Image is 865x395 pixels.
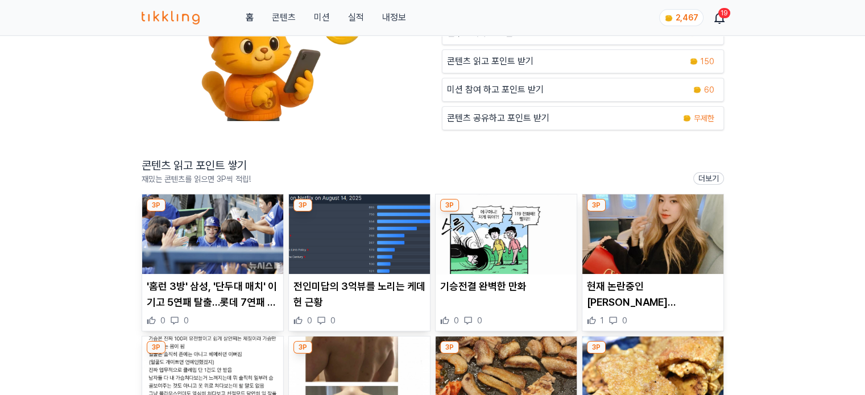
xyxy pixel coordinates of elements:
img: 기승전결 완벽한 만화 [436,194,577,274]
img: coin [664,14,673,23]
h2: 콘텐츠 읽고 포인트 쌓기 [142,157,251,173]
span: 0 [307,315,312,326]
a: coin 2,467 [659,9,701,26]
p: 재밌는 콘텐츠를 읽으면 3P씩 적립! [142,173,251,185]
span: 0 [160,315,165,326]
p: 콘텐츠 공유하고 포인트 받기 [447,111,549,125]
a: 콘텐츠 공유하고 포인트 받기 coin 무제한 [442,106,724,130]
span: 0 [477,315,482,326]
p: 현재 논란중인 [PERSON_NAME] [PERSON_NAME]인[PERSON_NAME] [PERSON_NAME] ㄷㄷㄷ.JPG [587,278,719,310]
div: 3P [440,341,459,354]
p: 기승전결 완벽한 만화 [440,278,572,294]
a: 더보기 [693,172,724,185]
a: 콘텐츠 [271,11,295,24]
div: 3P [587,199,606,211]
p: 미션 참여 하고 포인트 받기 [447,83,544,97]
div: 3P [293,199,312,211]
div: 3P [293,341,312,354]
div: 3P 전인미답의 3억뷰를 노리는 케데헌 근황 전인미답의 3억뷰를 노리는 케데헌 근황 0 0 [288,194,431,331]
div: 3P '홈런 3방' 삼성, '단두대 매치' 이기고 5연패 탈출…롯데 7연패 수렁 '홈런 3방' 삼성, '단두대 매치' 이기고 5연패 탈출…롯데 7연패 수렁 0 0 [142,194,284,331]
a: 콘텐츠 읽고 포인트 받기 coin 150 [442,49,724,73]
img: '홈런 3방' 삼성, '단두대 매치' 이기고 5연패 탈출…롯데 7연패 수렁 [142,194,283,274]
a: 19 [715,11,724,24]
div: 3P [587,341,606,354]
div: 3P 기승전결 완벽한 만화 기승전결 완벽한 만화 0 0 [435,194,577,331]
img: coin [682,114,692,123]
div: 19 [718,8,730,18]
div: 3P [147,199,165,211]
img: 현재 논란중인 박민정 장례식인스타 사진 ㄷㄷㄷ.JPG [582,194,723,274]
img: coin [693,85,702,94]
div: 3P 현재 논란중인 박민정 장례식인스타 사진 ㄷㄷㄷ.JPG 현재 논란중인 [PERSON_NAME] [PERSON_NAME]인[PERSON_NAME] [PERSON_NAME] ... [582,194,724,331]
span: 2,467 [676,13,698,22]
p: '홈런 3방' 삼성, '단두대 매치' 이기고 5연패 탈출…롯데 7연패 수렁 [147,278,279,310]
div: 3P [440,199,459,211]
a: 홈 [245,11,253,24]
button: 미션 참여 하고 포인트 받기 coin 60 [442,78,724,102]
a: 실적 [347,11,363,24]
div: 3P [147,341,165,354]
span: 150 [701,56,714,67]
p: 콘텐츠 읽고 포인트 받기 [447,55,533,68]
span: 60 [704,84,714,95]
span: 0 [454,315,459,326]
span: 무제한 [694,113,714,124]
img: coin [689,57,698,66]
span: 0 [330,315,336,326]
span: 0 [184,315,189,326]
a: 내정보 [382,11,405,24]
p: 전인미답의 3억뷰를 노리는 케데헌 근황 [293,278,425,310]
span: 0 [622,315,627,326]
button: 미션 [313,11,329,24]
span: 1 [601,315,604,326]
img: 전인미답의 3억뷰를 노리는 케데헌 근황 [289,194,430,274]
img: 티끌링 [142,11,200,24]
